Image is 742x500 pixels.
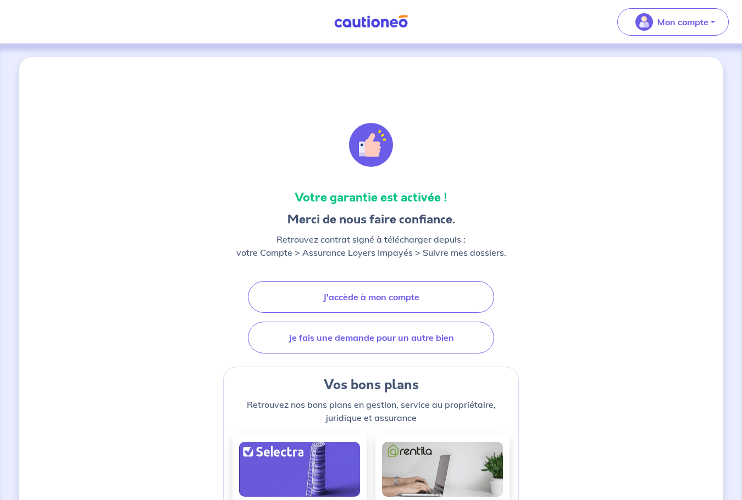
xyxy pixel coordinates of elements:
img: good-deals-selectra.alt [239,442,359,497]
img: Cautioneo [330,15,412,29]
p: Mon compte [657,15,708,29]
h3: Merci de nous faire confiance. [236,211,506,228]
button: illu_account_valid_menu.svgMon compte [617,8,729,36]
img: illu_account_valid_menu.svg [635,13,653,31]
p: Retrouvez contrat signé à télécharger depuis : votre Compte > Assurance Loyers Impayés > Suivre m... [236,233,506,259]
a: J'accède à mon compte [248,281,494,313]
img: illu_alert_hand.svg [349,123,393,167]
p: Retrouvez nos bons plans en gestion, service au propriétaire, juridique et assurance [232,398,510,424]
img: good-deals-rentila.alt [382,442,502,497]
strong: Votre garantie est activée ! [295,189,447,206]
a: Je fais une demande pour un autre bien [248,322,494,353]
h4: Vos bons plans [232,376,510,394]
